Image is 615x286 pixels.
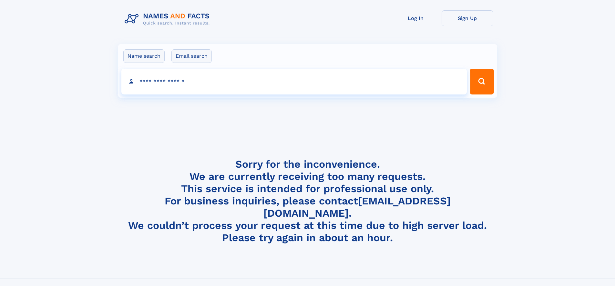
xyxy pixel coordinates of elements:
[121,69,467,94] input: search input
[263,195,451,219] a: [EMAIL_ADDRESS][DOMAIN_NAME]
[390,10,442,26] a: Log In
[122,158,493,244] h4: Sorry for the inconvenience. We are currently receiving too many requests. This service is intend...
[470,69,494,94] button: Search Button
[122,10,215,28] img: Logo Names and Facts
[171,49,212,63] label: Email search
[123,49,165,63] label: Name search
[442,10,493,26] a: Sign Up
